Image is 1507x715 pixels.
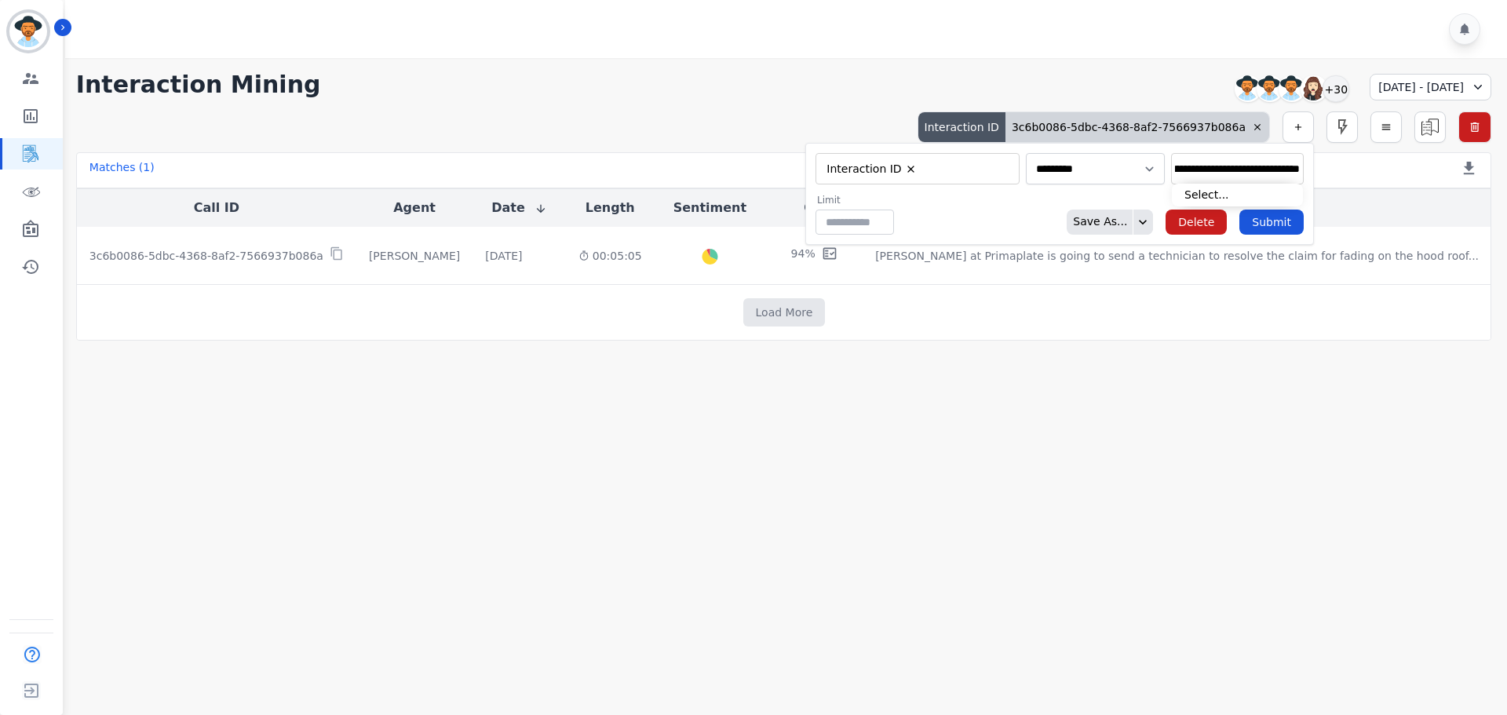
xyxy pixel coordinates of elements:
[918,112,1005,142] div: Interaction ID
[369,248,460,264] div: [PERSON_NAME]
[1175,161,1300,177] ul: selected options
[586,199,635,217] button: Length
[1172,184,1303,206] li: Select...
[1323,75,1349,102] div: +30
[875,248,1479,264] div: [PERSON_NAME] at Primaplate is going to send a technician to resolve the claim for fading on the ...
[578,248,642,264] div: 00:05:05
[1005,112,1269,142] div: 3c6b0086-5dbc-4368-8af2-7566937b086a
[491,199,547,217] button: Date
[822,162,922,177] li: Interaction ID
[804,199,824,217] button: QA
[791,246,816,265] div: 94%
[89,248,323,264] p: 3c6b0086-5dbc-4368-8af2-7566937b086a
[817,194,894,206] label: Limit
[673,199,746,217] button: Sentiment
[1166,210,1227,235] button: Delete
[76,71,321,99] h1: Interaction Mining
[743,298,826,326] button: Load More
[819,159,1009,178] ul: selected options
[194,199,239,217] button: Call ID
[1067,210,1127,235] div: Save As...
[1370,74,1491,100] div: [DATE] - [DATE]
[485,248,522,264] div: [DATE]
[9,13,47,50] img: Bordered avatar
[1239,210,1304,235] button: Submit
[905,163,917,175] button: Remove Interaction ID
[393,199,436,217] button: Agent
[89,159,155,181] div: Matches ( 1 )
